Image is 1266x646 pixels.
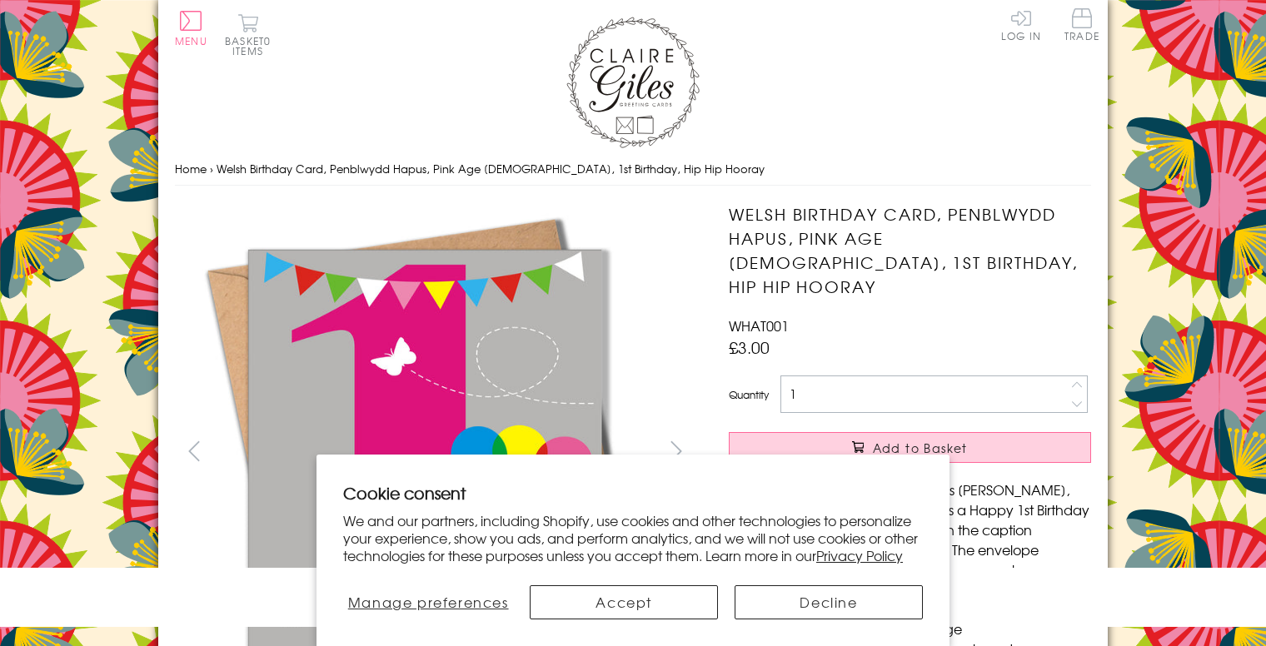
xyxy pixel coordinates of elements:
h1: Welsh Birthday Card, Penblwydd Hapus, Pink Age [DEMOGRAPHIC_DATA], 1st Birthday, Hip Hip Hooray [729,202,1091,298]
a: Home [175,161,207,176]
h2: Cookie consent [343,481,923,504]
nav: breadcrumbs [175,152,1091,186]
p: We and our partners, including Shopify, use cookies and other technologies to personalize your ex... [343,512,923,564]
span: › [210,161,213,176]
span: WHAT001 [729,316,789,335]
button: next [658,432,695,470]
span: £3.00 [729,335,770,359]
a: Privacy Policy [816,545,903,565]
button: Basket0 items [225,13,271,56]
img: Claire Giles Greetings Cards [566,17,700,148]
span: Welsh Birthday Card, Penblwydd Hapus, Pink Age [DEMOGRAPHIC_DATA], 1st Birthday, Hip Hip Hooray [217,161,765,176]
span: Manage preferences [348,592,509,612]
button: Decline [735,585,923,619]
button: Accept [530,585,718,619]
span: Add to Basket [873,440,968,456]
a: Log In [1001,8,1041,41]
a: Trade [1064,8,1099,44]
span: Trade [1064,8,1099,41]
span: Menu [175,33,207,48]
button: Manage preferences [343,585,513,619]
span: 0 items [232,33,271,58]
button: prev [175,432,212,470]
label: Quantity [729,387,769,402]
button: Menu [175,11,207,46]
button: Add to Basket [729,432,1091,463]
